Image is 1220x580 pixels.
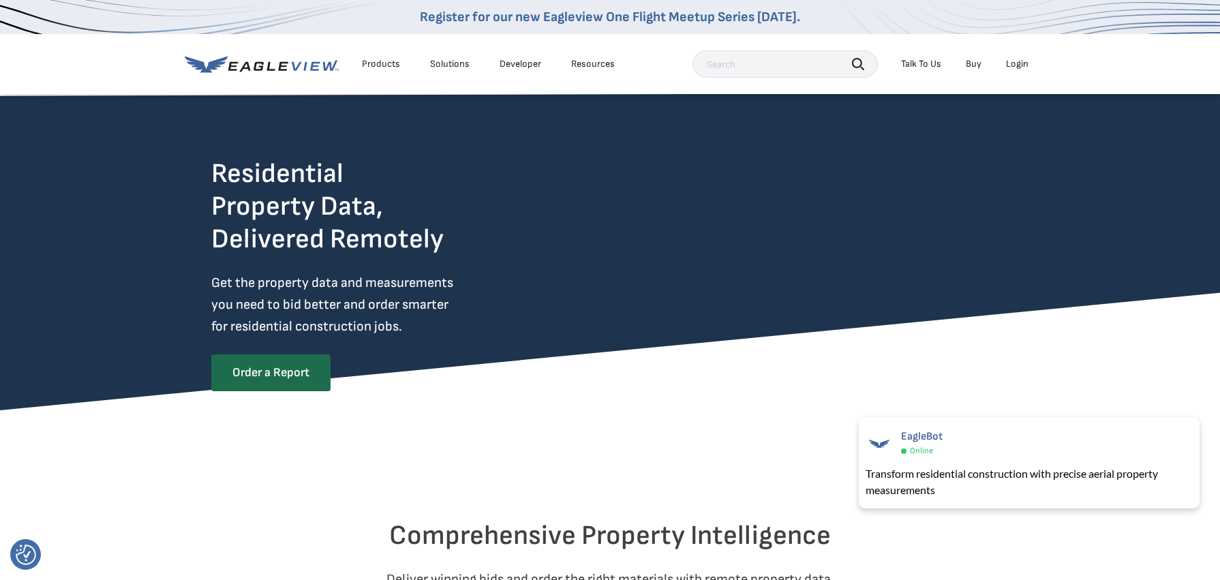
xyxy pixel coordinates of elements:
[362,58,400,70] div: Products
[211,157,444,256] h2: Residential Property Data, Delivered Remotely
[211,272,510,337] p: Get the property data and measurements you need to bid better and order smarter for residential c...
[211,519,1009,552] h2: Comprehensive Property Intelligence
[211,354,331,391] a: Order a Report
[430,58,470,70] div: Solutions
[692,50,878,78] input: Search
[910,446,933,456] span: Online
[500,58,541,70] a: Developer
[16,545,36,565] button: Consent Preferences
[866,430,893,457] img: EagleBot
[901,58,941,70] div: Talk To Us
[420,9,800,25] a: Register for our new Eagleview One Flight Meetup Series [DATE].
[966,58,981,70] a: Buy
[16,545,36,565] img: Revisit consent button
[866,465,1193,498] div: Transform residential construction with precise aerial property measurements
[571,58,615,70] div: Resources
[1006,58,1028,70] div: Login
[901,430,943,443] span: EagleBot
